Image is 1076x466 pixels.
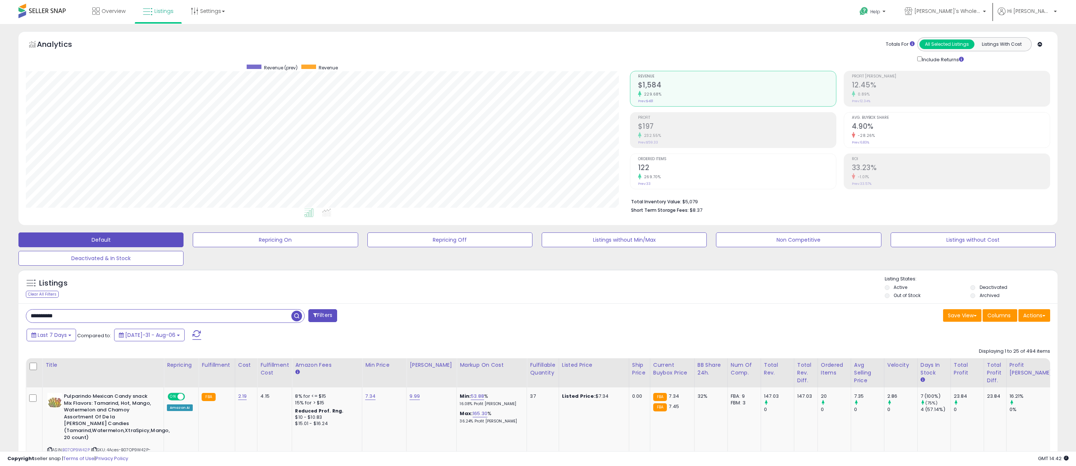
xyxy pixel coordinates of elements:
[954,393,984,400] div: 23.84
[264,65,298,71] span: Revenue (prev)
[980,292,1000,298] label: Archived
[63,455,95,462] a: Terms of Use
[887,406,917,413] div: 0
[460,361,524,369] div: Markup on Cost
[238,361,254,369] div: Cost
[64,393,154,443] b: Pulparindo Mexican Candy snack Mix Flavors: Tamarind, Hot, Mango, Watermelon and Chamoy Assortmen...
[638,99,653,103] small: Prev: $481
[859,7,868,16] i: Get Help
[457,358,527,387] th: The percentage added to the cost of goods (COGS) that forms the calculator for Min & Max prices.
[852,81,1050,91] h2: 12.45%
[885,276,1058,283] p: Listing States:
[852,157,1050,161] span: ROI
[954,406,984,413] div: 0
[308,309,337,322] button: Filters
[764,361,791,377] div: Total Rev.
[921,393,950,400] div: 7 (100%)
[638,140,658,145] small: Prev: $59.33
[410,361,453,369] div: [PERSON_NAME]
[653,393,667,401] small: FBA
[638,122,836,132] h2: $197
[698,361,724,377] div: BB Share 24h.
[202,393,215,401] small: FBA
[47,393,62,408] img: 61y2-5jsQoL._SL40_.jpg
[669,403,679,410] span: 7.45
[295,369,299,376] small: Amazon Fees.
[921,406,950,413] div: 4 (57.14%)
[154,7,174,15] span: Listings
[167,361,195,369] div: Repricing
[460,419,521,424] p: 36.24% Profit [PERSON_NAME]
[854,393,884,400] div: 7.35
[894,284,907,290] label: Active
[852,99,870,103] small: Prev: 12.34%
[367,232,532,247] button: Repricing Off
[295,414,356,421] div: $10 - $10.83
[460,410,521,424] div: %
[852,182,871,186] small: Prev: 33.57%
[797,393,812,400] div: 147.03
[669,393,679,400] span: 7.34
[365,393,376,400] a: 7.34
[18,251,184,266] button: Deactivated & In Stock
[62,447,90,453] a: B07QP9W42P
[919,39,974,49] button: All Selected Listings
[921,361,948,377] div: Days In Stock
[943,309,981,322] button: Save View
[1010,393,1056,400] div: 16.21%
[460,393,521,407] div: %
[887,361,914,369] div: Velocity
[821,406,851,413] div: 0
[530,393,553,400] div: 37
[638,163,836,173] h2: 122
[295,408,343,414] b: Reduced Prof. Rng.
[638,182,651,186] small: Prev: 33
[1010,406,1056,413] div: 0%
[37,39,86,51] h5: Analytics
[764,393,794,400] div: 147.03
[1018,309,1050,322] button: Actions
[168,394,178,400] span: ON
[855,92,870,97] small: 0.89%
[638,81,836,91] h2: $1,584
[852,163,1050,173] h2: 33.23%
[855,133,875,138] small: -28.26%
[854,1,893,24] a: Help
[852,116,1050,120] span: Avg. Buybox Share
[980,284,1007,290] label: Deactivated
[7,455,128,462] div: seller snap | |
[797,361,815,384] div: Total Rev. Diff.
[998,7,1057,24] a: Hi [PERSON_NAME]
[852,140,869,145] small: Prev: 6.83%
[295,393,356,400] div: 8% for <= $15
[77,332,111,339] span: Compared to:
[870,8,880,15] span: Help
[295,361,359,369] div: Amazon Fees
[295,421,356,427] div: $15.01 - $16.24
[562,393,596,400] b: Listed Price:
[27,329,76,341] button: Last 7 Days
[638,75,836,79] span: Revenue
[698,393,722,400] div: 32%
[852,75,1050,79] span: Profit [PERSON_NAME]
[764,406,794,413] div: 0
[983,309,1017,322] button: Columns
[202,361,232,369] div: Fulfillment
[653,403,667,411] small: FBA
[39,278,68,289] h5: Listings
[638,157,836,161] span: Ordered Items
[887,393,917,400] div: 2.86
[987,312,1011,319] span: Columns
[891,232,1056,247] button: Listings without Cost
[731,400,755,406] div: FBM: 3
[473,410,487,417] a: 165.30
[96,455,128,462] a: Privacy Policy
[852,122,1050,132] h2: 4.90%
[974,39,1029,49] button: Listings With Cost
[114,329,185,341] button: [DATE]-31 - Aug-06
[260,361,289,377] div: Fulfillment Cost
[641,133,661,138] small: 232.55%
[295,400,356,406] div: 15% for > $15
[954,361,981,377] div: Total Profit
[631,207,689,213] b: Short Term Storage Fees:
